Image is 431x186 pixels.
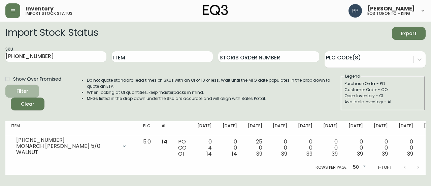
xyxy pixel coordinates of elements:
span: Export [397,29,420,38]
span: 39 [281,150,287,158]
img: 93ed64739deb6bac3372f15ae91c6632 [349,4,362,18]
div: 0 0 [273,139,287,157]
li: When looking at OI quantities, keep masterpacks in mind. [87,89,340,96]
div: 0 0 [323,139,338,157]
div: 50 [350,162,367,173]
h5: eq3 toronto - king [367,11,410,16]
div: Available Inventory - AI [344,99,421,105]
span: 39 [306,150,312,158]
div: 0 0 [349,139,363,157]
button: Export [392,27,426,40]
div: Filter [16,87,28,96]
div: [PHONE_NUMBER] [16,137,118,143]
th: Item [5,121,138,136]
span: 39 [382,150,388,158]
div: 0 0 [374,139,388,157]
img: logo [203,5,228,16]
span: [PERSON_NAME] [367,6,415,11]
th: [DATE] [368,121,394,136]
div: Customer Order - CO [344,87,421,93]
span: 14 [206,150,212,158]
div: 0 0 [399,139,413,157]
div: 25 0 [248,139,262,157]
div: [PHONE_NUMBER]MONARCH [PERSON_NAME] 5/0 WALNUT [11,139,132,154]
p: Rows per page: [316,164,347,170]
p: 1-1 of 1 [378,164,391,170]
div: Open Inventory - OI [344,93,421,99]
div: Purchase Order - PO [344,81,421,87]
th: [DATE] [267,121,293,136]
button: Clear [11,98,44,110]
span: OI [178,150,184,158]
legend: Legend [344,73,361,79]
span: 39 [256,150,262,158]
div: PO CO [178,139,187,157]
button: Filter [5,85,39,98]
span: 39 [357,150,363,158]
h5: import stock status [26,11,72,16]
th: PLC [138,121,156,136]
span: Clear [16,100,39,108]
th: [DATE] [343,121,368,136]
span: Inventory [26,6,54,11]
th: [DATE] [293,121,318,136]
div: 0 0 [298,139,312,157]
span: 14 [232,150,237,158]
span: 14 [162,138,167,145]
li: Do not quote standard lead times on SKUs with an OI of 10 or less. Wait until the MFG date popula... [87,77,340,89]
li: MFGs listed in the drop down under the SKU are accurate and will align with Sales Portal. [87,96,340,102]
h2: Import Stock Status [5,27,98,40]
span: 39 [407,150,413,158]
span: Show Over Promised [13,76,61,83]
th: [DATE] [393,121,419,136]
th: [DATE] [217,121,242,136]
th: [DATE] [242,121,268,136]
div: MONARCH [PERSON_NAME] 5/0 WALNUT [16,143,118,155]
div: 0 0 [223,139,237,157]
th: [DATE] [318,121,343,136]
span: 39 [332,150,338,158]
th: [DATE] [192,121,217,136]
th: AI [156,121,173,136]
td: 5.0 [138,136,156,160]
div: 0 4 [197,139,212,157]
